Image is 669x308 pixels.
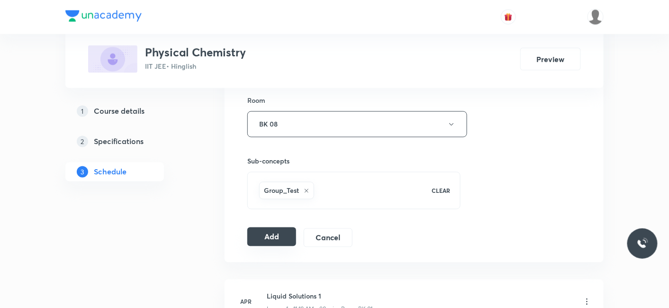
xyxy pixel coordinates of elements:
h6: Group_Test [264,186,299,196]
h6: Sub-concepts [247,156,461,166]
p: 1 [77,106,88,117]
h5: Schedule [94,166,127,178]
button: Preview [520,48,581,71]
img: Company Logo [65,10,142,22]
button: avatar [501,9,516,25]
p: 3 [77,166,88,178]
h5: Course details [94,106,145,117]
img: avatar [504,13,513,21]
a: 2Specifications [65,132,194,151]
h6: Apr [236,298,255,306]
img: F68E2E5E-8922-4868-9759-5D61B094A3FC_plus.png [88,45,137,73]
h6: Liquid Solutions 1 [267,291,372,301]
h6: Room [247,96,265,106]
p: IIT JEE • Hinglish [145,61,246,71]
h3: Physical Chemistry [145,45,246,59]
a: 1Course details [65,102,194,121]
img: Mukesh Gupta [588,9,604,25]
img: ttu [637,238,648,249]
button: BK 08 [247,111,467,137]
button: Cancel [304,228,353,247]
button: Add [247,227,296,246]
p: 2 [77,136,88,147]
h5: Specifications [94,136,144,147]
a: Company Logo [65,10,142,24]
p: CLEAR [432,187,451,195]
